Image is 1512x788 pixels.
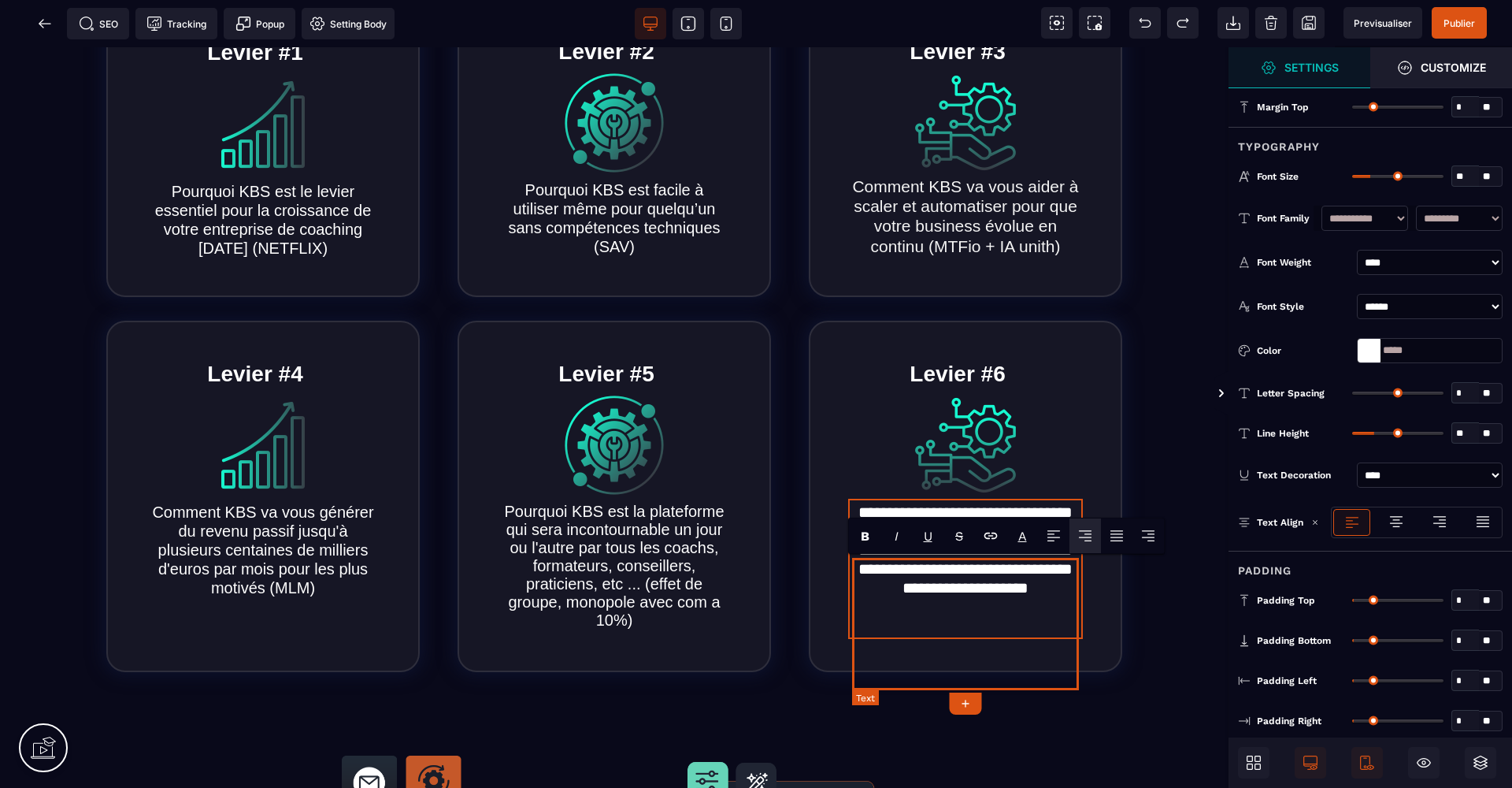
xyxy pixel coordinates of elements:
[906,310,1009,344] text: Levier #6
[146,16,206,32] span: Tracking
[1018,529,1027,544] p: A
[1257,675,1317,687] span: Padding Left
[213,348,313,448] img: 79416ab5e858d8f9f36264acc3c38668_croissance-des-benefices.png
[1257,343,1351,359] div: Color
[564,348,665,448] img: 67ed6705c632a00f98baeed8fafe505a_Levier_2.png
[1295,747,1326,779] span: Desktop Only
[1354,17,1412,29] span: Previsualiser
[1228,47,1370,88] span: Settings
[848,129,1083,209] div: Comment KBS va vous aider à scaler et automatiser pour que votre business évolue en continu (MTFi...
[861,529,869,544] b: B
[1257,634,1331,647] span: Padding Bottom
[150,135,376,210] div: Pourquoi KBS est le levier essentiel pour la croissance de votre entreprise de coaching [DATE] (N...
[1038,519,1069,553] span: Align Left
[895,529,899,544] i: I
[1228,551,1512,580] div: Padding
[1069,519,1101,553] span: Align Center
[203,310,306,344] text: Levier #4
[1257,170,1299,183] span: Font Size
[497,452,732,586] text: Pourquoi KBS est la plateforme qui sera incontournable un jour ou l'autre par tous les coachs, fo...
[1408,747,1440,779] span: Hide/Show Block
[1284,61,1339,73] strong: Settings
[1443,17,1475,29] span: Publier
[1257,387,1325,400] span: Letter Spacing
[915,25,1016,126] img: 4c12a1b87b00009b8b059a2e3f059314_Levier_3.png
[150,455,376,550] div: Comment KBS va vous générer du revenu passif jusqu'à plusieurs centaines de milliers d'euros par ...
[1311,519,1319,526] img: loading
[1238,747,1269,779] span: Open Blocks
[1132,519,1164,553] span: Align Right
[1351,747,1383,779] span: Mobile Only
[1343,7,1422,39] span: Preview
[1465,747,1496,779] span: Open Layers
[497,129,732,213] text: Pourquoi KBS est facile à utiliser même pour quelqu’un sans compétences techniques (SAV)
[235,16,284,32] span: Popup
[915,348,1016,448] img: 4c12a1b87b00009b8b059a2e3f059314_Levier_3.png
[1257,715,1321,727] span: Padding Right
[79,16,118,32] span: SEO
[1257,467,1351,483] div: Text Decoration
[880,519,912,553] span: Italic
[1257,210,1314,226] div: Font Family
[924,529,932,544] u: U
[554,310,658,344] text: Levier #5
[1257,299,1351,314] div: Font Style
[1421,61,1486,73] strong: Customize
[1257,101,1309,113] span: Margin Top
[1079,7,1110,39] span: Screenshot
[1238,515,1303,530] p: Text Align
[912,519,943,553] span: Underline
[849,519,880,553] span: Bold
[943,519,975,553] span: Strike-through
[1018,529,1027,544] label: Font color
[1370,47,1512,88] span: Open Style Manager
[1101,519,1132,553] span: Align Justify
[1257,427,1309,440] span: Line Height
[1257,255,1351,270] div: Font Weight
[975,519,1006,553] span: Link
[213,27,313,128] img: 79416ab5e858d8f9f36264acc3c38668_croissance-des-benefices.png
[564,25,665,126] img: 67ed6705c632a00f98baeed8fafe505a_Levier_2.png
[309,16,387,32] span: Setting Body
[1257,594,1315,607] span: Padding Top
[1228,127,1512,156] div: Typography
[1041,7,1073,39] span: View components
[955,529,963,544] s: S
